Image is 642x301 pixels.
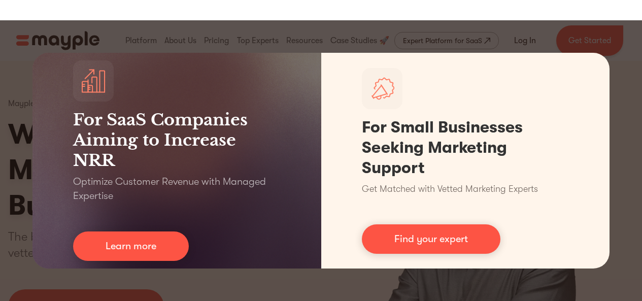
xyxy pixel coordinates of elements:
p: Get Matched with Vetted Marketing Experts [362,182,538,196]
a: Learn more [73,231,189,261]
p: Optimize Customer Revenue with Managed Expertise [73,175,281,203]
a: Find your expert [362,224,500,254]
h1: For Small Businesses Seeking Marketing Support [362,117,569,178]
h3: For SaaS Companies Aiming to Increase NRR [73,110,281,171]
